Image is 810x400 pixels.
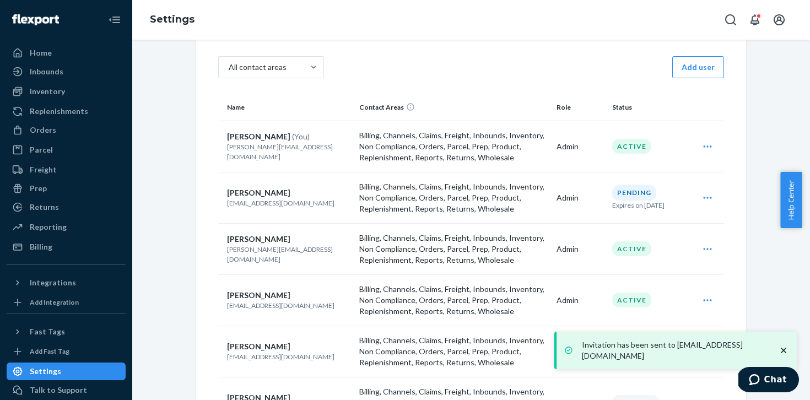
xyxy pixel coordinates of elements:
[227,188,290,197] span: [PERSON_NAME]
[672,56,724,78] button: Add user
[7,83,126,100] a: Inventory
[30,385,87,396] div: Talk to Support
[227,234,290,244] span: [PERSON_NAME]
[359,284,548,317] p: Billing, Channels, Claims, Freight, Inbounds, Inventory, Non Compliance, Orders, Parcel, Prep, Pr...
[7,121,126,139] a: Orders
[7,363,126,380] a: Settings
[30,298,79,307] div: Add Integration
[612,185,656,200] div: Pending
[227,142,350,161] p: [PERSON_NAME][EMAIL_ADDRESS][DOMAIN_NAME]
[227,290,290,300] span: [PERSON_NAME]
[355,94,552,121] th: Contact Areas
[30,144,53,155] div: Parcel
[744,9,766,31] button: Open notifications
[359,181,548,214] p: Billing, Channels, Claims, Freight, Inbounds, Inventory, Non Compliance, Orders, Parcel, Prep, Pr...
[552,94,608,121] th: Role
[30,47,52,58] div: Home
[693,187,722,209] div: Open user actions
[738,367,799,394] iframe: Opens a widget where you can chat to one of our agents
[227,301,350,310] p: [EMAIL_ADDRESS][DOMAIN_NAME]
[7,161,126,179] a: Freight
[552,121,608,172] td: Admin
[7,141,126,159] a: Parcel
[7,323,126,340] button: Fast Tags
[7,345,126,358] a: Add Fast Tag
[552,274,608,326] td: Admin
[693,289,722,311] div: Open user actions
[359,335,548,368] p: Billing, Channels, Claims, Freight, Inbounds, Inventory, Non Compliance, Orders, Parcel, Prep, Pr...
[30,241,52,252] div: Billing
[693,136,722,158] div: Open user actions
[612,201,665,210] p: Expires on [DATE]
[7,44,126,62] a: Home
[229,62,287,73] div: All contact areas
[227,245,350,263] p: [PERSON_NAME][EMAIL_ADDRESS][DOMAIN_NAME]
[582,339,767,361] p: Invitation has been sent to [EMAIL_ADDRESS][DOMAIN_NAME]
[552,326,608,377] td: Admin
[227,132,290,141] span: [PERSON_NAME]
[778,345,789,356] svg: close toast
[30,183,47,194] div: Prep
[7,296,126,309] a: Add Integration
[7,102,126,120] a: Replenishments
[150,13,195,25] a: Settings
[780,172,802,228] button: Help Center
[552,172,608,223] td: Admin
[612,139,651,154] div: Active
[612,293,651,307] div: Active
[30,106,88,117] div: Replenishments
[7,381,126,399] button: Talk to Support
[30,125,56,136] div: Orders
[141,4,203,36] ol: breadcrumbs
[30,277,76,288] div: Integrations
[227,198,350,208] p: [EMAIL_ADDRESS][DOMAIN_NAME]
[359,233,548,266] p: Billing, Channels, Claims, Freight, Inbounds, Inventory, Non Compliance, Orders, Parcel, Prep, Pr...
[30,86,65,97] div: Inventory
[30,366,61,377] div: Settings
[30,164,57,175] div: Freight
[612,241,651,256] div: Active
[30,326,65,337] div: Fast Tags
[7,238,126,256] a: Billing
[7,180,126,197] a: Prep
[218,94,355,121] th: Name
[720,9,742,31] button: Open Search Box
[30,347,69,356] div: Add Fast Tag
[30,221,67,233] div: Reporting
[30,202,59,213] div: Returns
[7,198,126,216] a: Returns
[292,132,310,141] span: (You)
[552,223,608,274] td: Admin
[608,94,689,121] th: Status
[227,342,290,351] span: [PERSON_NAME]
[7,218,126,236] a: Reporting
[227,352,350,361] p: [EMAIL_ADDRESS][DOMAIN_NAME]
[30,66,63,77] div: Inbounds
[12,14,59,25] img: Flexport logo
[7,274,126,291] button: Integrations
[104,9,126,31] button: Close Navigation
[7,63,126,80] a: Inbounds
[693,238,722,260] div: Open user actions
[359,130,548,163] p: Billing, Channels, Claims, Freight, Inbounds, Inventory, Non Compliance, Orders, Parcel, Prep, Pr...
[768,9,790,31] button: Open account menu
